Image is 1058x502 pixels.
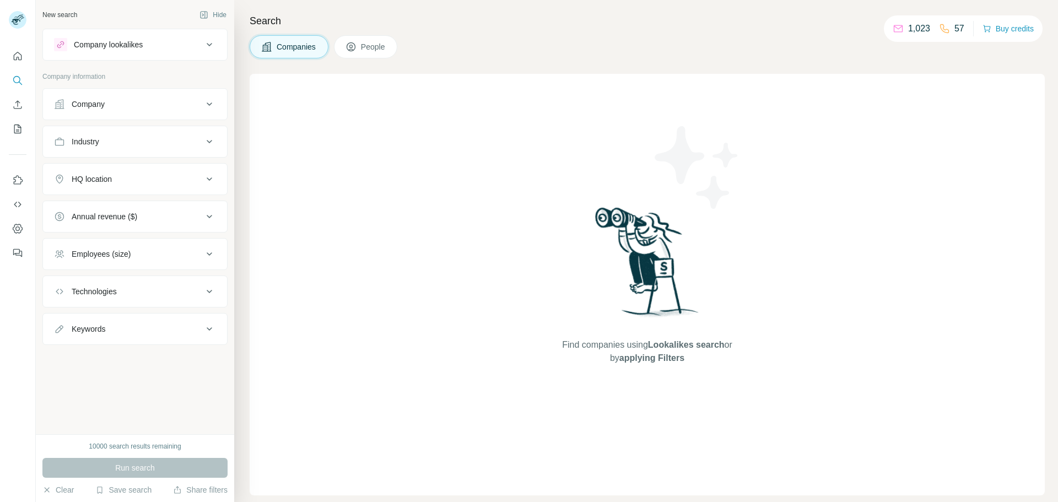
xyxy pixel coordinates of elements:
[9,219,26,239] button: Dashboard
[9,71,26,90] button: Search
[42,10,77,20] div: New search
[648,340,725,349] span: Lookalikes search
[559,338,735,365] span: Find companies using or by
[95,484,152,495] button: Save search
[9,195,26,214] button: Use Surfe API
[983,21,1034,36] button: Buy credits
[72,211,137,222] div: Annual revenue ($)
[74,39,143,50] div: Company lookalikes
[361,41,386,52] span: People
[89,441,181,451] div: 10000 search results remaining
[72,136,99,147] div: Industry
[9,119,26,139] button: My lists
[619,353,684,363] span: applying Filters
[250,13,1045,29] h4: Search
[42,72,228,82] p: Company information
[908,22,930,35] p: 1,023
[42,484,74,495] button: Clear
[43,128,227,155] button: Industry
[72,249,131,260] div: Employees (size)
[9,170,26,190] button: Use Surfe on LinkedIn
[277,41,317,52] span: Companies
[43,203,227,230] button: Annual revenue ($)
[43,91,227,117] button: Company
[647,118,747,217] img: Surfe Illustration - Stars
[72,99,105,110] div: Company
[954,22,964,35] p: 57
[9,95,26,115] button: Enrich CSV
[590,204,705,327] img: Surfe Illustration - Woman searching with binoculars
[72,323,105,334] div: Keywords
[9,46,26,66] button: Quick start
[9,243,26,263] button: Feedback
[192,7,234,23] button: Hide
[43,166,227,192] button: HQ location
[43,241,227,267] button: Employees (size)
[173,484,228,495] button: Share filters
[72,174,112,185] div: HQ location
[43,316,227,342] button: Keywords
[72,286,117,297] div: Technologies
[43,31,227,58] button: Company lookalikes
[43,278,227,305] button: Technologies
